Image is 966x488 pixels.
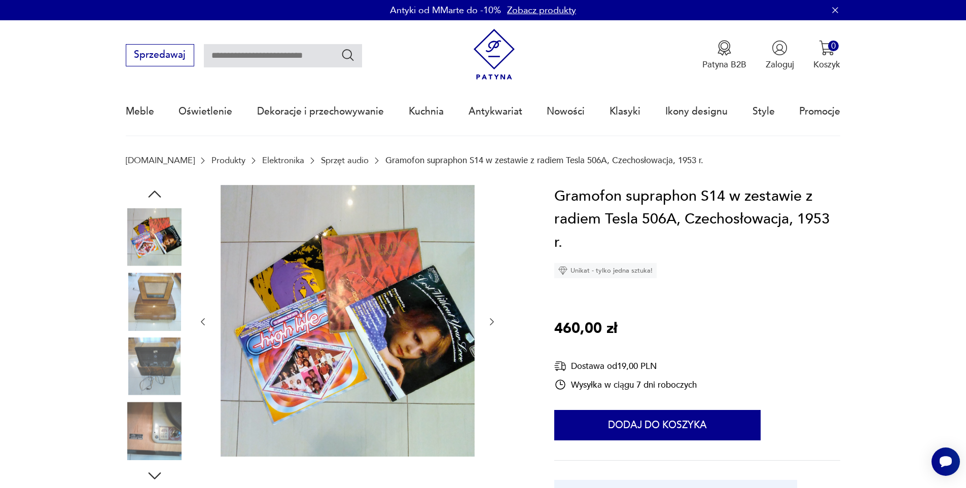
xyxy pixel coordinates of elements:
button: Szukaj [341,48,355,62]
button: 0Koszyk [813,40,840,70]
div: Dostawa od 19,00 PLN [554,360,697,372]
a: Elektronika [262,156,304,165]
img: Ikona koszyka [819,40,835,56]
div: Unikat - tylko jedna sztuka! [554,263,657,278]
a: Zobacz produkty [507,4,576,17]
img: Zdjęcie produktu Gramofon supraphon S14 w zestawie z radiem Tesla 506A, Czechosłowacja, 1953 r. [126,402,184,460]
iframe: Smartsupp widget button [932,447,960,476]
a: Antykwariat [469,88,522,135]
a: Nowości [547,88,585,135]
p: Antyki od MMarte do -10% [390,4,501,17]
button: Sprzedawaj [126,44,194,66]
a: Sprzedawaj [126,52,194,60]
a: [DOMAIN_NAME] [126,156,195,165]
img: Ikonka użytkownika [772,40,788,56]
a: Klasyki [610,88,640,135]
p: Koszyk [813,59,840,70]
a: Dekoracje i przechowywanie [257,88,384,135]
button: Dodaj do koszyka [554,410,761,440]
img: Ikona medalu [717,40,732,56]
img: Zdjęcie produktu Gramofon supraphon S14 w zestawie z radiem Tesla 506A, Czechosłowacja, 1953 r. [126,208,184,266]
p: Gramofon supraphon S14 w zestawie z radiem Tesla 506A, Czechosłowacja, 1953 r. [385,156,703,165]
img: Zdjęcie produktu Gramofon supraphon S14 w zestawie z radiem Tesla 506A, Czechosłowacja, 1953 r. [126,273,184,330]
img: Patyna - sklep z meblami i dekoracjami vintage [469,29,520,80]
a: Style [753,88,775,135]
img: Zdjęcie produktu Gramofon supraphon S14 w zestawie z radiem Tesla 506A, Czechosłowacja, 1953 r. [126,337,184,395]
div: 0 [828,41,839,51]
button: Zaloguj [766,40,794,70]
a: Sprzęt audio [321,156,369,165]
h1: Gramofon supraphon S14 w zestawie z radiem Tesla 506A, Czechosłowacja, 1953 r. [554,185,840,254]
p: Zaloguj [766,59,794,70]
a: Oświetlenie [178,88,232,135]
img: Zdjęcie produktu Gramofon supraphon S14 w zestawie z radiem Tesla 506A, Czechosłowacja, 1953 r. [221,185,475,457]
p: Patyna B2B [702,59,746,70]
button: Patyna B2B [702,40,746,70]
a: Promocje [799,88,840,135]
a: Ikony designu [665,88,728,135]
a: Ikona medaluPatyna B2B [702,40,746,70]
img: Ikona diamentu [558,266,567,275]
a: Meble [126,88,154,135]
div: Wysyłka w ciągu 7 dni roboczych [554,379,697,391]
a: Kuchnia [409,88,444,135]
img: Ikona dostawy [554,360,566,372]
p: 460,00 zł [554,317,617,341]
a: Produkty [211,156,245,165]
